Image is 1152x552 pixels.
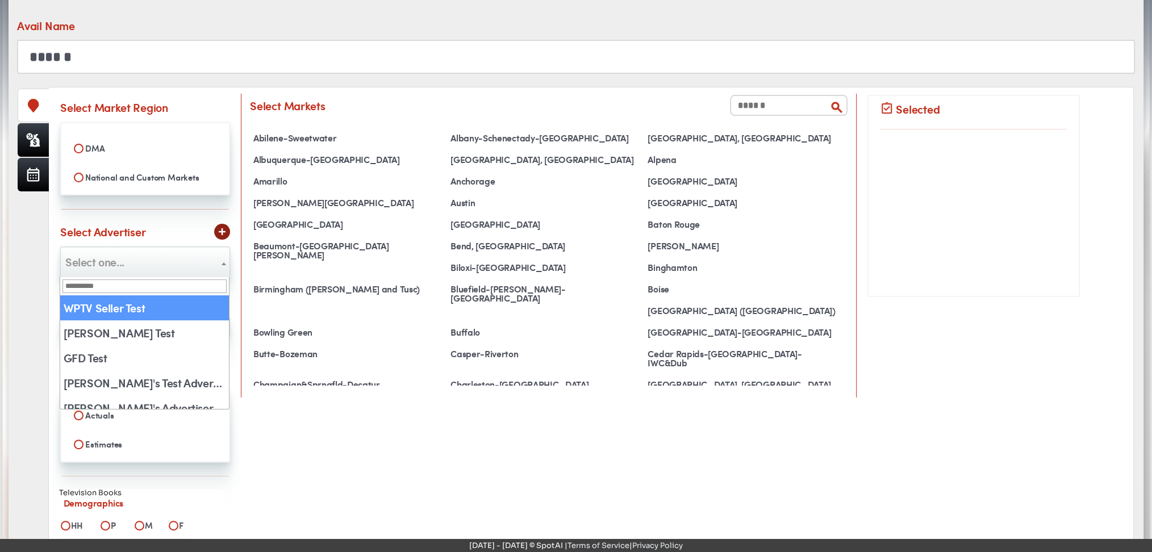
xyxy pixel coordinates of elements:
li: [PERSON_NAME]'s Advertiser Test [60,395,229,420]
div: Anchorage [447,173,644,189]
div: [PERSON_NAME][GEOGRAPHIC_DATA] [250,195,447,211]
li: [PERSON_NAME] Test [60,320,229,345]
span: Select one... [65,253,124,270]
div: Albany-Schenectady-[GEOGRAPHIC_DATA] [447,130,644,146]
a: Privacy Policy [632,541,683,550]
img: line-8.svg [880,129,1067,129]
div: Buffalo [447,324,644,340]
label: HH [55,516,92,534]
label: Estimates [68,434,222,454]
img: assignment-turned-in.png [880,102,894,115]
label: Demographics [59,496,229,512]
div: [PERSON_NAME] [644,238,841,254]
div: Binghamton [644,260,841,275]
div: Austin [447,195,644,211]
strong: Television Books [59,488,122,497]
div: [GEOGRAPHIC_DATA]-[GEOGRAPHIC_DATA] [644,324,841,340]
div: Biloxi-[GEOGRAPHIC_DATA] [447,260,644,275]
div: [GEOGRAPHIC_DATA], [GEOGRAPHIC_DATA] [644,377,841,392]
div: Cedar Rapids-[GEOGRAPHIC_DATA]-IWC&Dub [644,346,841,371]
div: Birmingham ([PERSON_NAME] and Tusc) [250,281,447,297]
li: GFD Test [60,345,229,370]
label: Actuals [68,405,222,425]
label: M [129,516,160,534]
div: Amarillo [250,173,447,189]
label: DMA [68,139,222,158]
label: F [163,516,194,534]
a: Terms of Service [567,541,629,550]
label: P [95,516,126,534]
div: Selected [896,101,940,117]
div: Champaign&Sprngfld-Decatur [250,377,447,392]
div: Baton Rouge [644,216,841,232]
div: Beaumont-[GEOGRAPHIC_DATA][PERSON_NAME] [250,238,447,263]
div: [GEOGRAPHIC_DATA] [644,195,841,211]
div: Casper-Riverton [447,346,644,362]
div: [GEOGRAPHIC_DATA] [644,173,841,189]
div: Bluefield-[PERSON_NAME]-[GEOGRAPHIC_DATA] [447,281,644,306]
div: [GEOGRAPHIC_DATA], [GEOGRAPHIC_DATA] [644,130,841,146]
div: [GEOGRAPHIC_DATA] [447,216,644,232]
div: [GEOGRAPHIC_DATA] ([GEOGRAPHIC_DATA]) [644,303,841,319]
li: WPTV Seller Test [60,295,229,320]
div: Bowling Green [250,324,447,340]
label: National and Custom Markets [68,168,222,187]
img: add-1.svg [219,228,226,235]
div: [GEOGRAPHIC_DATA] [250,216,447,232]
div: Select Advertiser [60,223,146,240]
img: search.png [830,101,844,114]
div: Bend, [GEOGRAPHIC_DATA] [447,238,644,254]
div: Select Market Region [60,99,168,115]
div: Avail Name [17,17,76,34]
div: Select Markets [250,97,325,114]
div: Charleston-[GEOGRAPHIC_DATA] [447,377,644,392]
div: Alpena [644,152,841,168]
img: line-8.svg [60,209,230,210]
div: [GEOGRAPHIC_DATA], [GEOGRAPHIC_DATA] [447,152,644,168]
div: Albuquerque-[GEOGRAPHIC_DATA] [250,152,447,168]
div: Abilene-Sweetwater [250,130,447,146]
img: line-8.svg [60,476,230,476]
div: Butte-Bozeman [250,346,447,362]
div: Boise [644,281,841,297]
li: [PERSON_NAME]'s Test Advertiser [60,370,229,395]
